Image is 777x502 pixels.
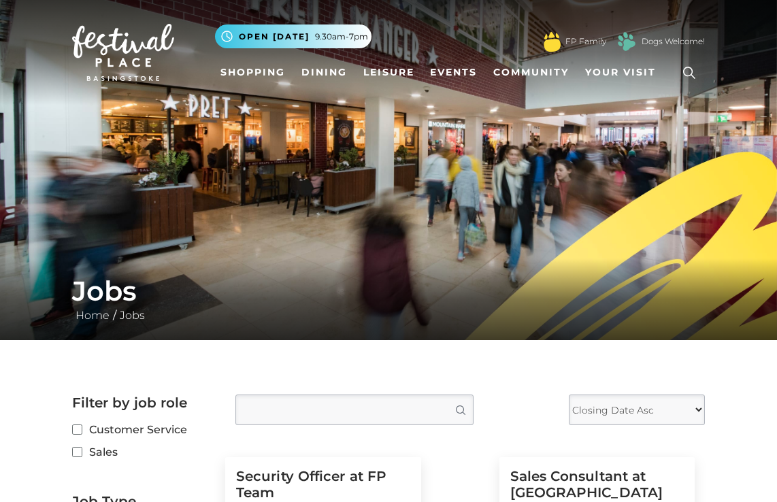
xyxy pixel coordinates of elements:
[72,444,215,461] label: Sales
[215,24,371,48] button: Open [DATE] 9.30am-7pm
[72,309,113,322] a: Home
[488,60,574,85] a: Community
[215,60,291,85] a: Shopping
[72,275,705,307] h1: Jobs
[72,24,174,81] img: Festival Place Logo
[296,60,352,85] a: Dining
[315,31,368,43] span: 9.30am-7pm
[239,31,310,43] span: Open [DATE]
[425,60,482,85] a: Events
[565,35,606,48] a: FP Family
[72,395,215,411] h2: Filter by job role
[585,65,656,80] span: Your Visit
[62,275,715,324] div: /
[642,35,705,48] a: Dogs Welcome!
[358,60,420,85] a: Leisure
[116,309,148,322] a: Jobs
[72,421,215,438] label: Customer Service
[580,60,668,85] a: Your Visit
